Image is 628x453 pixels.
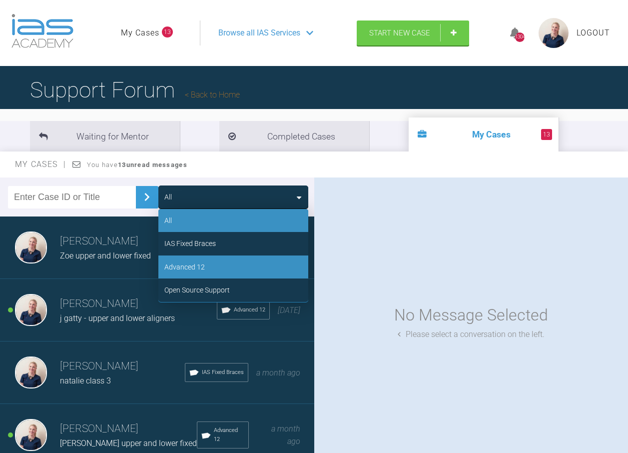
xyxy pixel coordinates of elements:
[369,28,430,37] span: Start New Case
[164,261,205,272] div: Advanced 12
[121,26,159,39] a: My Cases
[60,233,206,250] h3: [PERSON_NAME]
[139,189,155,205] img: chevronRight.28bd32b0.svg
[60,376,111,385] span: natalie class 3
[541,129,552,140] span: 13
[164,215,172,226] div: All
[15,231,47,263] img: Olivia Nixon
[214,426,245,444] span: Advanced 12
[357,20,469,45] a: Start New Case
[278,305,300,315] span: [DATE]
[515,32,525,42] div: 1304
[271,424,300,446] span: a month ago
[164,238,216,249] div: IAS Fixed Braces
[15,419,47,451] img: Olivia Nixon
[185,90,240,99] a: Back to Home
[202,368,244,377] span: IAS Fixed Braces
[398,328,545,341] div: Please select a conversation on the left.
[60,295,217,312] h3: [PERSON_NAME]
[539,18,569,48] img: profile.png
[87,161,187,168] span: You have
[15,159,66,169] span: My Cases
[60,251,151,260] span: Zoe upper and lower fixed
[15,294,47,326] img: Olivia Nixon
[164,191,172,202] div: All
[234,305,265,314] span: Advanced 12
[60,313,175,323] span: j gatty - upper and lower aligners
[60,438,197,448] span: [PERSON_NAME] upper and lower fixed
[256,368,300,377] span: a month ago
[577,26,610,39] a: Logout
[8,186,136,208] input: Enter Case ID or Title
[60,420,197,437] h3: [PERSON_NAME]
[30,72,240,107] h1: Support Forum
[118,161,187,168] strong: 13 unread messages
[11,14,73,48] img: logo-light.3e3ef733.png
[218,26,300,39] span: Browse all IAS Services
[219,121,369,151] li: Completed Cases
[30,121,180,151] li: Waiting for Mentor
[162,26,173,37] span: 13
[409,117,559,151] li: My Cases
[15,356,47,388] img: Olivia Nixon
[164,284,230,295] div: Open Source Support
[60,358,185,375] h3: [PERSON_NAME]
[394,302,548,328] div: No Message Selected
